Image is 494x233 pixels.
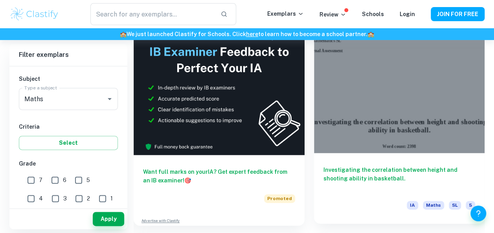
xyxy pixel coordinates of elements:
[19,122,118,131] h6: Criteria
[449,201,461,209] span: SL
[314,27,485,226] a: Investigating the correlation between height and shooting ability in basketball.IAMathsSL5
[184,177,191,184] span: 🎯
[323,166,476,191] h6: Investigating the correlation between height and shooting ability in basketball.
[141,218,180,224] a: Advertise with Clastify
[19,159,118,168] h6: Grade
[400,11,415,17] a: Login
[362,11,384,17] a: Schools
[86,176,90,184] span: 5
[93,212,124,226] button: Apply
[9,6,59,22] img: Clastify logo
[143,167,295,185] h6: Want full marks on your IA ? Get expert feedback from an IB examiner!
[19,136,118,150] button: Select
[104,93,115,104] button: Open
[63,176,66,184] span: 6
[246,31,258,37] a: here
[466,201,475,209] span: 5
[2,30,492,38] h6: We just launched Clastify for Schools. Click to learn how to become a school partner.
[267,9,304,18] p: Exemplars
[470,206,486,221] button: Help and Feedback
[87,194,90,203] span: 2
[39,176,42,184] span: 7
[90,3,214,25] input: Search for any exemplars...
[320,10,346,19] p: Review
[423,201,444,209] span: Maths
[9,44,127,66] h6: Filter exemplars
[134,27,305,226] a: Want full marks on yourIA? Get expert feedback from an IB examiner!PromotedAdvertise with Clastify
[120,31,127,37] span: 🏫
[134,27,305,155] img: Thumbnail
[264,194,295,203] span: Promoted
[24,84,57,91] label: Type a subject
[39,194,43,203] span: 4
[63,194,67,203] span: 3
[110,194,113,203] span: 1
[407,201,418,209] span: IA
[367,31,374,37] span: 🏫
[431,7,485,21] button: JOIN FOR FREE
[19,75,118,83] h6: Subject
